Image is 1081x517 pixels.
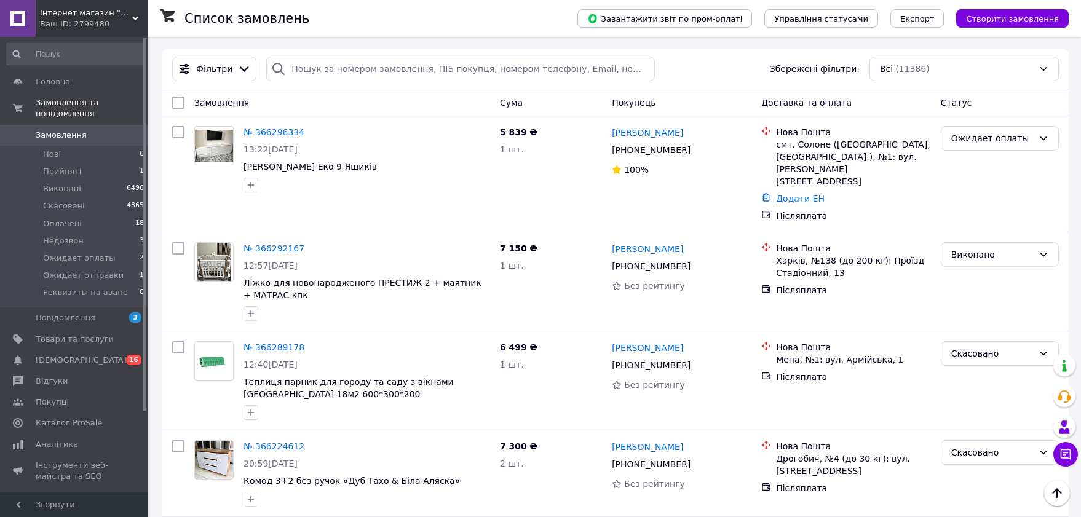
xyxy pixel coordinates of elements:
span: Збережені фільтри: [770,63,860,75]
a: Фото товару [194,341,234,381]
a: № 366224612 [244,441,304,451]
span: Покупці [36,397,69,408]
span: 13:22[DATE] [244,144,298,154]
span: 4865 [127,200,144,211]
a: Фото товару [194,440,234,480]
span: Прийняті [43,166,81,177]
span: 18 [135,218,144,229]
span: Без рейтингу [624,380,685,390]
button: Експорт [890,9,944,28]
span: 7 150 ₴ [500,243,537,253]
div: Ваш ID: 2799480 [40,18,148,30]
span: 1 шт. [500,144,524,154]
a: [PERSON_NAME] [612,127,683,139]
a: Фото товару [194,126,234,165]
input: Пошук [6,43,145,65]
span: [PHONE_NUMBER] [612,360,691,370]
a: Теплиця парник для городу та саду з вікнами [GEOGRAPHIC_DATA] 18м2 600*300*200 [244,377,454,399]
a: Додати ЕН [776,194,825,203]
span: Скасовані [43,200,85,211]
span: Повідомлення [36,312,95,323]
span: 1 [140,270,144,281]
span: Без рейтингу [624,281,685,291]
span: Замовлення [36,130,87,141]
span: Головна [36,76,70,87]
button: Наверх [1044,480,1070,506]
div: смт. Солоне ([GEOGRAPHIC_DATA], [GEOGRAPHIC_DATA].), №1: вул. [PERSON_NAME][STREET_ADDRESS] [776,138,931,187]
div: Мена, №1: вул. Армійська, 1 [776,353,931,366]
span: Управління статусами [774,14,868,23]
a: [PERSON_NAME] [612,243,683,255]
span: Замовлення та повідомлення [36,97,148,119]
span: Недозвон [43,235,84,247]
div: Нова Пошта [776,126,931,138]
span: Нові [43,149,61,160]
div: Дрогобич, №4 (до 30 кг): вул. [STREET_ADDRESS] [776,452,931,477]
span: Ожидает отправки [43,270,124,281]
span: Ожидает оплаты [43,253,116,264]
div: Нова Пошта [776,242,931,255]
h1: Список замовлень [184,11,309,26]
a: [PERSON_NAME] Еко 9 Ящиків [244,162,377,172]
a: Створити замовлення [944,13,1069,23]
span: Замовлення [194,98,249,108]
span: Інтернет магазин "Карапузик" [40,7,132,18]
a: Комод 3+2 без ручок «Дуб Тахо & Біла Аляска» [244,476,460,486]
span: Виконані [43,183,81,194]
button: Управління статусами [764,9,878,28]
span: [PHONE_NUMBER] [612,261,691,271]
span: Товари та послуги [36,334,114,345]
span: 3 [140,235,144,247]
span: 5 839 ₴ [500,127,537,137]
span: 1 шт. [500,261,524,270]
span: 1 шт. [500,360,524,369]
div: Післяплата [776,284,931,296]
div: Нова Пошта [776,440,931,452]
span: 6 499 ₴ [500,342,537,352]
span: 1 [140,166,144,177]
span: Без рейтингу [624,479,685,489]
span: 20:59[DATE] [244,459,298,468]
a: [PERSON_NAME] [612,441,683,453]
span: Оплачені [43,218,82,229]
div: Післяплата [776,482,931,494]
a: № 366296334 [244,127,304,137]
span: 100% [624,165,649,175]
button: Створити замовлення [956,9,1069,28]
span: 6496 [127,183,144,194]
img: Фото товару [197,243,231,281]
span: 12:40[DATE] [244,360,298,369]
span: Статус [941,98,972,108]
a: Ліжко для новонародженого ПРЕСТИЖ 2 + маятник + МАТРАС кпк [244,278,481,300]
span: Реквизиты на аванс [43,287,127,298]
span: 0 [140,149,144,160]
span: Каталог ProSale [36,417,102,428]
div: Виконано [951,248,1034,261]
span: 0 [140,287,144,298]
img: Фото товару [195,441,233,479]
span: Створити замовлення [966,14,1059,23]
div: Нова Пошта [776,341,931,353]
span: 2 [140,253,144,264]
span: 2 шт. [500,459,524,468]
span: Покупець [612,98,655,108]
span: Аналітика [36,439,78,450]
a: Фото товару [194,242,234,282]
button: Чат з покупцем [1053,442,1078,467]
span: Інструменти веб-майстра та SEO [36,460,114,482]
span: Фільтри [196,63,232,75]
a: № 366289178 [244,342,304,352]
div: Скасовано [951,347,1034,360]
button: Завантажити звіт по пром-оплаті [577,9,752,28]
a: [PERSON_NAME] [612,342,683,354]
span: Експорт [900,14,935,23]
div: Післяплата [776,371,931,383]
span: [PHONE_NUMBER] [612,459,691,469]
span: [DEMOGRAPHIC_DATA] [36,355,127,366]
span: 16 [126,355,141,365]
span: 3 [129,312,141,323]
img: Фото товару [195,130,233,162]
